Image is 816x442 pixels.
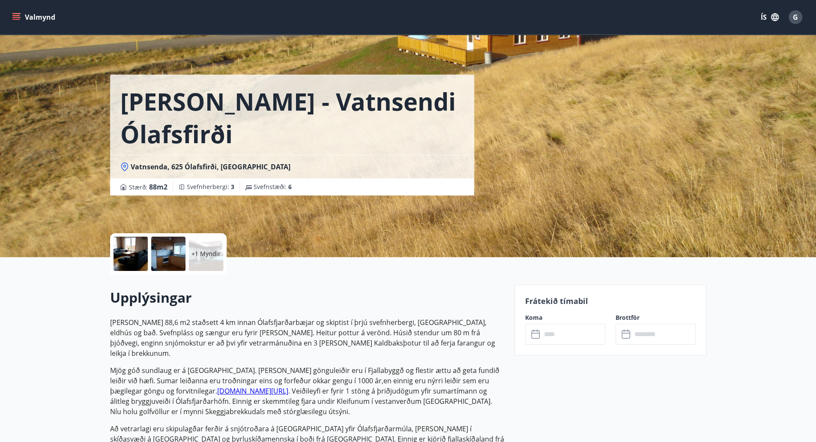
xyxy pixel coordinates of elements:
[756,9,783,25] button: ÍS
[129,182,167,192] span: Stærð :
[616,313,696,322] label: Brottför
[217,386,288,396] a: [DOMAIN_NAME][URL]
[793,12,798,22] span: G
[288,183,292,191] span: 6
[785,7,806,27] button: G
[10,9,59,25] button: menu
[525,313,605,322] label: Koma
[149,182,167,192] span: 88 m2
[110,365,504,417] p: Mjög góð sundlaug er á [GEOGRAPHIC_DATA]. [PERSON_NAME] gönguleiðir eru í Fjallabyggð og flestir ...
[131,162,290,171] span: Vatnsenda, 625 Ólafsfirði, [GEOGRAPHIC_DATA]
[254,183,292,191] span: Svefnstæði :
[525,295,696,307] p: Frátekið tímabil
[191,250,221,258] p: +1 Myndir
[110,288,504,307] h2: Upplýsingar
[187,183,234,191] span: Svefnherbergi :
[231,183,234,191] span: 3
[120,85,464,150] h1: [PERSON_NAME] - Vatnsendi Ólafsfirði
[110,317,504,358] p: [PERSON_NAME] 88,6 m2 staðsett 4 km innan Ólafsfjarðarbæjar og skiptist í þrjú svefnherbergi, [GE...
